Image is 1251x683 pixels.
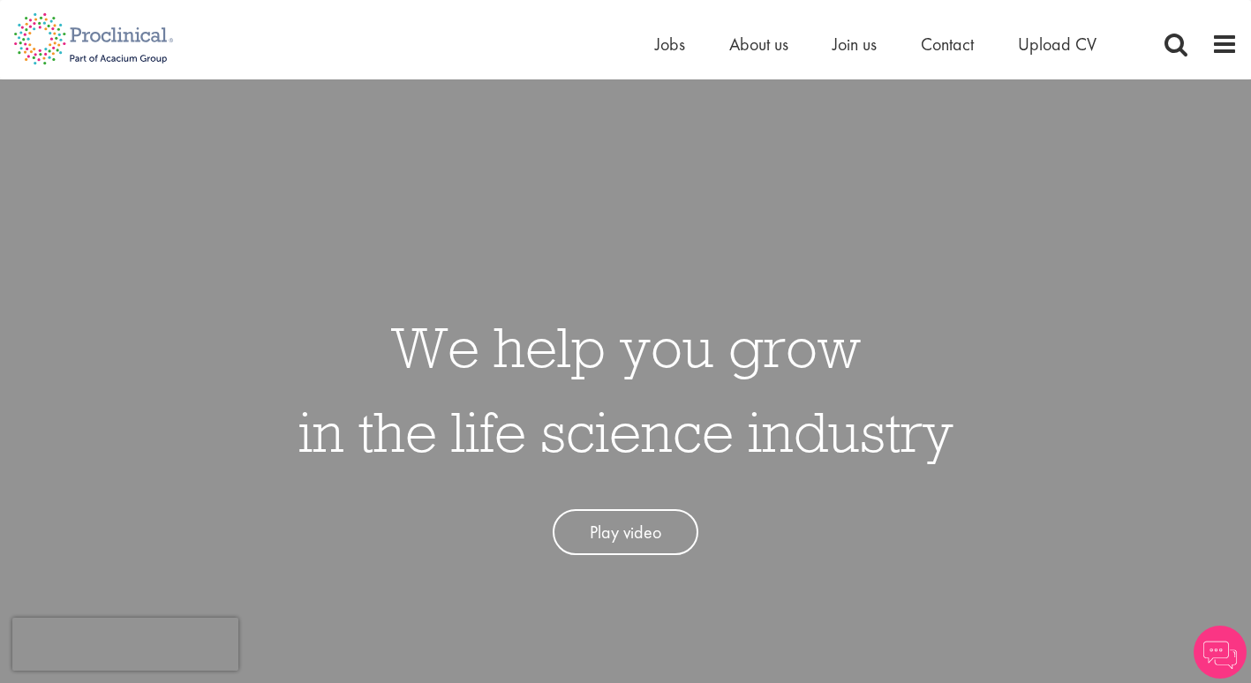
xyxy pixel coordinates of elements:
a: Join us [833,33,877,56]
h1: We help you grow in the life science industry [298,304,953,474]
a: Upload CV [1018,33,1097,56]
a: Play video [553,509,698,556]
a: Contact [921,33,974,56]
img: Chatbot [1194,626,1247,679]
a: Jobs [655,33,685,56]
a: About us [729,33,788,56]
